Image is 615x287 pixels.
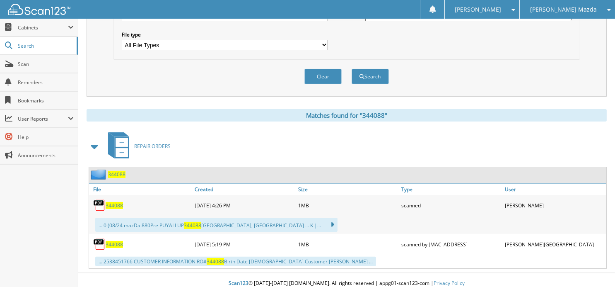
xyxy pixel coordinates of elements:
button: Search [352,69,389,84]
span: Scan [18,61,74,68]
span: [PERSON_NAME] [455,7,501,12]
div: [PERSON_NAME][GEOGRAPHIC_DATA] [503,236,606,253]
div: ... 0 (08/24 mazDa 880Pre PUYALLUP [GEOGRAPHIC_DATA], [GEOGRAPHIC_DATA] ... K |... [95,218,338,232]
div: 1MB [296,236,400,253]
a: Size [296,184,400,195]
span: 344088 [207,258,224,265]
div: 1MB [296,197,400,214]
a: Type [399,184,503,195]
img: PDF.png [93,199,106,212]
span: Announcements [18,152,74,159]
img: PDF.png [93,238,106,251]
span: Reminders [18,79,74,86]
img: folder2.png [91,169,108,180]
a: 344088 [106,241,123,248]
div: [DATE] 5:19 PM [193,236,296,253]
a: File [89,184,193,195]
div: ... 2538451766 CUSTOMER INFORMATION RO# Birth Date [DEMOGRAPHIC_DATA] Customer [PERSON_NAME] ... [95,257,376,266]
iframe: Chat Widget [574,247,615,287]
a: 344088 [106,202,123,209]
a: Created [193,184,296,195]
span: [PERSON_NAME] Mazda [530,7,597,12]
a: REPAIR ORDERS [103,130,171,163]
span: Cabinets [18,24,68,31]
div: Matches found for "344088" [87,109,607,122]
div: [PERSON_NAME] [503,197,606,214]
span: User Reports [18,115,68,122]
a: 344088 [108,171,125,178]
a: User [503,184,606,195]
div: scanned [399,197,503,214]
span: REPAIR ORDERS [134,143,171,150]
a: Privacy Policy [434,280,465,287]
div: scanned by [MAC_ADDRESS] [399,236,503,253]
img: scan123-logo-white.svg [8,4,70,15]
span: Bookmarks [18,97,74,104]
div: [DATE] 4:26 PM [193,197,296,214]
label: File type [122,31,328,38]
span: Search [18,42,72,49]
button: Clear [304,69,342,84]
span: 344088 [184,222,201,229]
span: Scan123 [229,280,248,287]
span: Help [18,134,74,141]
